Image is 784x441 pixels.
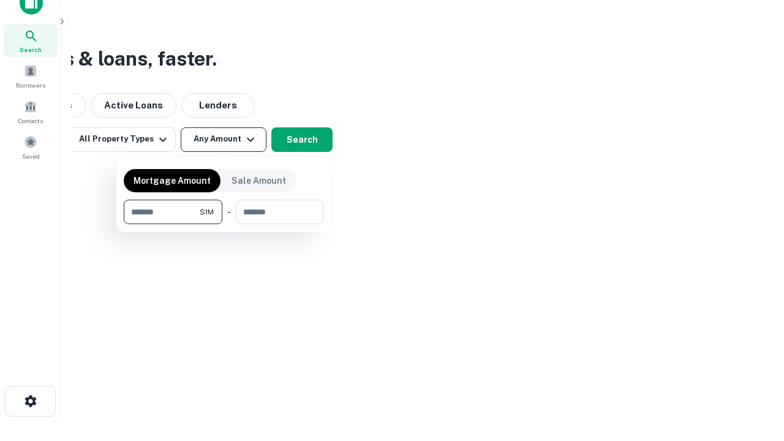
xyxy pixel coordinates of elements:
[134,174,211,187] p: Mortgage Amount
[723,343,784,402] iframe: Chat Widget
[227,200,231,224] div: -
[200,206,214,217] span: $1M
[232,174,286,187] p: Sale Amount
